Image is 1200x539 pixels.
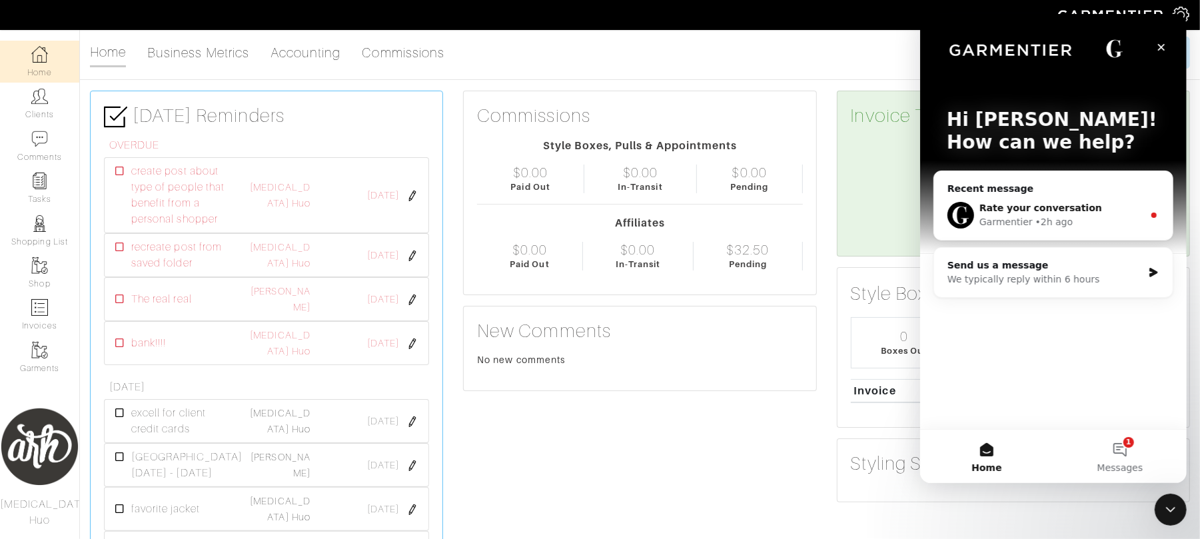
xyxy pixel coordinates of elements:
a: [PERSON_NAME] [251,286,310,312]
img: gear-icon-white-bd11855cb880d31180b6d7d6211b90ccbf57a29d726f0c71d8c61bd08dd39cc2.png [1173,7,1189,23]
img: pen-cf24a1663064a2ec1b9c1bd2387e9de7a2fa800b781884d57f21acf72779bad2.png [407,460,418,471]
a: Business Metrics [147,39,249,66]
span: recreate post from saved folder [131,239,230,271]
span: excell for client credit cards [131,405,230,437]
div: 0 [901,328,909,344]
div: Paid Out [511,181,550,193]
h3: Commissions [477,105,590,127]
div: Paid Out [510,258,549,270]
h3: Style Boxes [851,282,947,305]
div: $0.00 [623,165,658,181]
img: pen-cf24a1663064a2ec1b9c1bd2387e9de7a2fa800b781884d57f21acf72779bad2.png [407,294,418,305]
a: [MEDICAL_DATA] Huo [250,182,310,209]
div: In-Transit [618,181,663,193]
span: The real real [131,291,192,307]
span: [DATE] [367,336,399,351]
span: [DATE] [367,189,399,203]
img: dashboard-icon-dbcd8f5a0b271acd01030246c82b418ddd0df26cd7fceb0bd07c9910d44c42f6.png [31,46,48,63]
a: [MEDICAL_DATA] Huo [250,330,310,356]
div: $0.00 [732,165,767,181]
h3: New Comments [477,320,802,342]
img: pen-cf24a1663064a2ec1b9c1bd2387e9de7a2fa800b781884d57f21acf72779bad2.png [407,251,418,261]
a: Home [90,39,126,67]
div: In-Transit [616,258,661,270]
img: orders-icon-0abe47150d42831381b5fb84f609e132dff9fe21cb692f30cb5eec754e2cba89.png [31,299,48,316]
span: [GEOGRAPHIC_DATA] [DATE] - [DATE] [131,449,243,481]
div: No new comments [477,353,802,366]
iframe: Intercom live chat [1155,494,1187,526]
th: Invoice [851,379,938,402]
div: Affiliates [477,215,802,231]
img: pen-cf24a1663064a2ec1b9c1bd2387e9de7a2fa800b781884d57f21acf72779bad2.png [407,338,418,349]
img: reminder-icon-8004d30b9f0a5d33ae49ab947aed9ed385cf756f9e5892f1edd6e32f2345188e.png [31,173,48,189]
img: garments-icon-b7da505a4dc4fd61783c78ac3ca0ef83fa9d6f193b1c9dc38574b1d14d53ca28.png [31,342,48,358]
span: [DATE] [367,502,399,517]
span: [DATE] [367,458,399,473]
img: comment-icon-a0a6a9ef722e966f86d9cbdc48e553b5cf19dbc54f86b18d962a5391bc8f6eb6.png [31,131,48,147]
span: favorite jacket [131,501,200,517]
span: bank!!!! [131,335,166,351]
img: garments-icon-b7da505a4dc4fd61783c78ac3ca0ef83fa9d6f193b1c9dc38574b1d14d53ca28.png [31,257,48,274]
div: Style Boxes, Pulls & Appointments [477,138,802,154]
div: Pending [729,258,767,270]
a: [MEDICAL_DATA] Huo [250,408,310,434]
img: pen-cf24a1663064a2ec1b9c1bd2387e9de7a2fa800b781884d57f21acf72779bad2.png [407,416,418,427]
span: create post about type of people that benefit from a personal shopper [131,163,230,227]
img: check-box-icon-36a4915ff3ba2bd8f6e4f29bc755bb66becd62c870f447fc0dd1365fcfddab58.png [104,105,127,129]
h3: Styling Services [851,452,981,475]
a: [PERSON_NAME] [251,452,310,478]
img: garmentier-logo-header-white-b43fb05a5012e4ada735d5af1a66efaba907eab6374d6393d1fbf88cb4ef424d.png [1051,3,1173,27]
img: clients-icon-6bae9207a08558b7cb47a8932f037763ab4055f8c8b6bfacd5dc20c3e0201464.png [31,88,48,105]
iframe: Intercom live chat [920,14,1187,483]
div: Pending [730,181,768,193]
h6: [DATE] [109,381,429,394]
span: [DATE] [367,414,399,429]
img: pen-cf24a1663064a2ec1b9c1bd2387e9de7a2fa800b781884d57f21acf72779bad2.png [407,191,418,201]
img: stylists-icon-eb353228a002819b7ec25b43dbf5f0378dd9e0616d9560372ff212230b889e62.png [31,215,48,232]
a: [MEDICAL_DATA] Huo [250,242,310,269]
span: [DATE] [367,249,399,263]
h3: [DATE] Reminders [104,105,429,129]
div: $0.00 [512,242,547,258]
a: Accounting [271,39,341,66]
div: $32.50 [726,242,769,258]
div: $0.00 [513,165,548,181]
h6: OVERDUE [109,139,429,152]
a: [MEDICAL_DATA] Huo [250,496,310,522]
a: Commissions [362,39,445,66]
div: $0.00 [620,242,655,258]
span: [DATE] [367,292,399,307]
img: pen-cf24a1663064a2ec1b9c1bd2387e9de7a2fa800b781884d57f21acf72779bad2.png [407,504,418,515]
h3: Invoice Totals [851,105,1176,127]
div: Boxes Out [881,344,927,357]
